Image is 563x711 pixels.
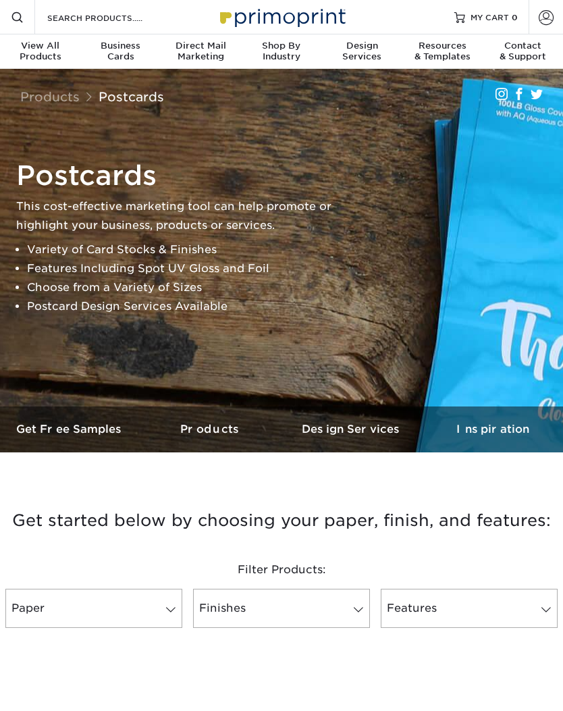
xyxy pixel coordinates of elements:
[46,9,178,26] input: SEARCH PRODUCTS.....
[483,41,563,51] span: Contact
[5,589,182,628] a: Paper
[241,41,321,51] span: Shop By
[402,34,483,70] a: Resources& Templates
[161,41,241,62] div: Marketing
[16,159,354,192] h1: Postcards
[483,34,563,70] a: Contact& Support
[281,423,423,436] h3: Design Services
[16,197,354,235] p: This cost-effective marketing tool can help promote or highlight your business, products or servi...
[241,34,321,70] a: Shop ByIndustry
[193,589,370,628] a: Finishes
[512,12,518,22] span: 0
[322,34,402,70] a: DesignServices
[99,89,164,104] a: Postcards
[402,41,483,62] div: & Templates
[281,406,423,452] a: Design Services
[483,41,563,62] div: & Support
[161,34,241,70] a: Direct MailMarketing
[402,41,483,51] span: Resources
[27,297,354,316] li: Postcard Design Services Available
[20,89,80,104] a: Products
[80,41,161,62] div: Cards
[10,501,553,535] h3: Get started below by choosing your paper, finish, and features:
[141,406,282,452] a: Products
[27,259,354,278] li: Features Including Spot UV Gloss and Foil
[241,41,321,62] div: Industry
[80,34,161,70] a: BusinessCards
[214,2,349,31] img: Primoprint
[322,41,402,51] span: Design
[161,41,241,51] span: Direct Mail
[27,240,354,259] li: Variety of Card Stocks & Finishes
[322,41,402,62] div: Services
[80,41,161,51] span: Business
[471,11,509,23] span: MY CART
[27,278,354,297] li: Choose from a Variety of Sizes
[381,589,558,628] a: Features
[141,423,282,436] h3: Products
